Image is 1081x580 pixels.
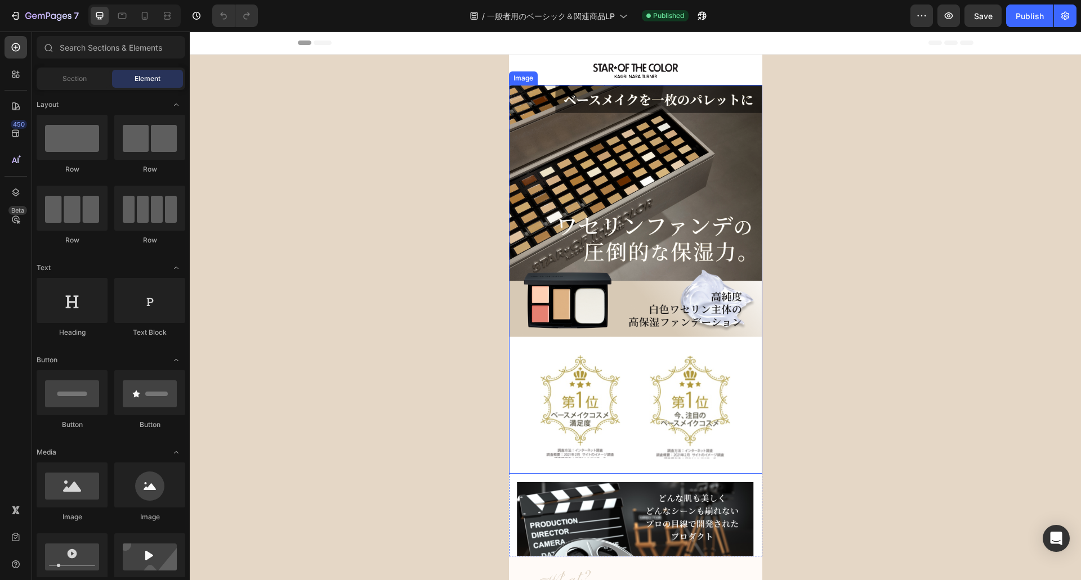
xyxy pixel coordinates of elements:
img: gempages_446768302459454674-54a3ecff-4b2a-486d-bd6a-6755da1a9788.png [346,534,403,561]
div: Undo/Redo [212,5,258,27]
div: Image [321,42,346,52]
img: gempages_446768302459454674-e6f99a65-8118-40bc-875c-2bb1fc9b0793.png [404,32,488,47]
div: Image [114,512,185,522]
div: Beta [8,206,27,215]
div: Button [37,420,108,430]
span: Toggle open [167,96,185,114]
span: Save [974,11,993,21]
div: Row [37,235,108,245]
span: Toggle open [167,259,185,277]
button: 7 [5,5,84,27]
div: Button [114,420,185,430]
input: Search Sections & Elements [37,36,185,59]
button: Save [964,5,1002,27]
span: Layout [37,100,59,110]
div: Open Intercom Messenger [1043,525,1070,552]
span: Media [37,447,56,457]
span: Published [653,11,684,21]
span: Section [62,74,87,84]
div: Publish [1016,10,1044,22]
span: Toggle open [167,443,185,461]
div: Heading [37,327,108,338]
span: Toggle open [167,351,185,369]
span: / [482,10,485,22]
span: Text [37,263,51,273]
div: Row [37,164,108,174]
p: 7 [74,9,79,23]
iframe: Design area [190,32,1081,580]
div: 450 [11,120,27,129]
div: Image [37,512,108,522]
img: gempages_446768302459454674-d92ca10c-185e-4d88-8a68-5c5bf20ecb05.png [325,451,566,525]
div: Text Block [114,327,185,338]
span: Button [37,355,57,365]
span: Element [135,74,160,84]
div: Row [114,235,185,245]
button: Publish [1006,5,1053,27]
span: 一般者用のベーシック＆関連商品LP [487,10,615,22]
div: Row [114,164,185,174]
img: gempages_446768302459454674-d4e2f42c-ca25-44ab-b706-cd4f674565b4.png [319,53,573,442]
